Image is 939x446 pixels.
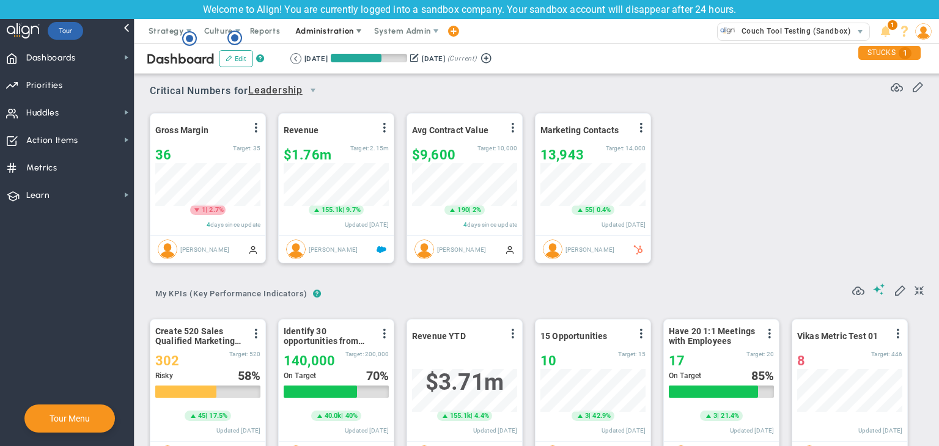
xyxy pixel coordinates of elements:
[721,412,739,420] span: 21.4%
[155,326,244,346] span: Create 520 Sales Qualified Marketing Leads
[713,411,717,421] span: 3
[852,283,864,295] span: Refresh Data
[471,412,473,420] span: |
[767,351,774,357] span: 20
[365,351,389,357] span: 200,000
[543,239,562,259] img: Jane Wilson
[46,413,94,424] button: Tour Menu
[229,351,248,357] span: Target:
[638,351,646,357] span: 15
[26,183,50,208] span: Learn
[290,53,301,64] button: Go to previous period
[457,205,468,215] span: 190
[210,221,260,228] span: days since update
[412,147,455,163] span: $9,600
[248,83,303,98] span: Leadership
[249,351,260,357] span: 520
[304,53,328,64] div: [DATE]
[589,412,591,420] span: |
[284,326,372,346] span: Identify 30 opportunities from SmithCo resulting in $200K new sales
[284,147,331,163] span: $1,758,367
[150,284,313,305] button: My KPIs (Key Performance Indicators)
[198,411,205,421] span: 45
[345,221,389,228] span: Updated [DATE]
[377,244,386,254] span: Salesforce Enabled<br ></span>Sandbox: Quarterly Revenue
[350,145,369,152] span: Target:
[155,125,208,135] span: Gross Margin
[325,411,342,421] span: 40.0k
[26,128,78,153] span: Action Items
[915,23,932,40] img: 64089.Person.photo
[751,369,775,382] div: %
[155,147,171,163] span: 36
[366,369,389,382] div: %
[565,246,614,252] span: [PERSON_NAME]
[888,20,897,30] span: 1
[284,353,335,368] span: 140,000
[204,26,233,35] span: Culture
[602,221,646,228] span: Updated [DATE]
[858,427,902,434] span: Updated [DATE]
[219,50,253,67] button: Edit
[233,145,251,152] span: Target:
[147,51,215,67] span: Dashboard
[284,371,316,380] span: On Target
[540,125,619,135] span: Marketing Contacts
[717,412,719,420] span: |
[911,80,924,92] span: Edit or Add Critical Numbers
[26,155,57,181] span: Metrics
[463,221,467,228] span: 4
[26,45,76,71] span: Dashboards
[205,206,207,214] span: |
[751,368,765,383] span: 85
[180,246,229,252] span: [PERSON_NAME]
[244,19,287,43] span: Reports
[238,369,261,382] div: %
[597,206,611,214] span: 0.4%
[469,206,471,214] span: |
[253,145,260,152] span: 35
[346,206,361,214] span: 9.7%
[602,427,646,434] span: Updated [DATE]
[216,427,260,434] span: Updated [DATE]
[342,206,344,214] span: |
[876,19,895,43] li: Announcements
[437,246,486,252] span: [PERSON_NAME]
[286,239,306,259] img: Tom Johnson
[477,145,496,152] span: Target:
[797,331,878,341] span: Vikas Metric Test 01
[669,353,685,368] span: 17
[202,205,205,215] span: 1
[625,145,646,152] span: 14,000
[341,412,343,420] span: |
[447,53,477,64] span: (Current)
[150,80,326,103] span: Critical Numbers for
[149,26,184,35] span: Strategy
[309,246,358,252] span: [PERSON_NAME]
[248,244,258,254] span: Manually Updated
[209,412,227,420] span: 17.5%
[606,145,624,152] span: Target:
[370,145,389,152] span: 2,154,350
[473,427,517,434] span: Updated [DATE]
[209,206,224,214] span: 2.7%
[467,221,517,228] span: days since update
[366,368,380,383] span: 70
[497,145,517,152] span: 10,000
[155,353,179,368] span: 302
[422,53,445,64] div: [DATE]
[720,23,735,38] img: 33465.Company.photo
[797,353,805,368] span: 8
[322,205,342,215] span: 155.1k
[746,351,765,357] span: Target:
[473,206,481,214] span: 2%
[345,351,364,357] span: Target:
[618,351,636,357] span: Target:
[238,368,251,383] span: 58
[895,19,914,43] li: Help & Frequently Asked Questions (FAQ)
[205,412,207,420] span: |
[345,412,358,420] span: 40%
[899,47,911,59] span: 1
[412,125,488,135] span: Avg Contract Value
[633,244,643,254] span: HubSpot Enabled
